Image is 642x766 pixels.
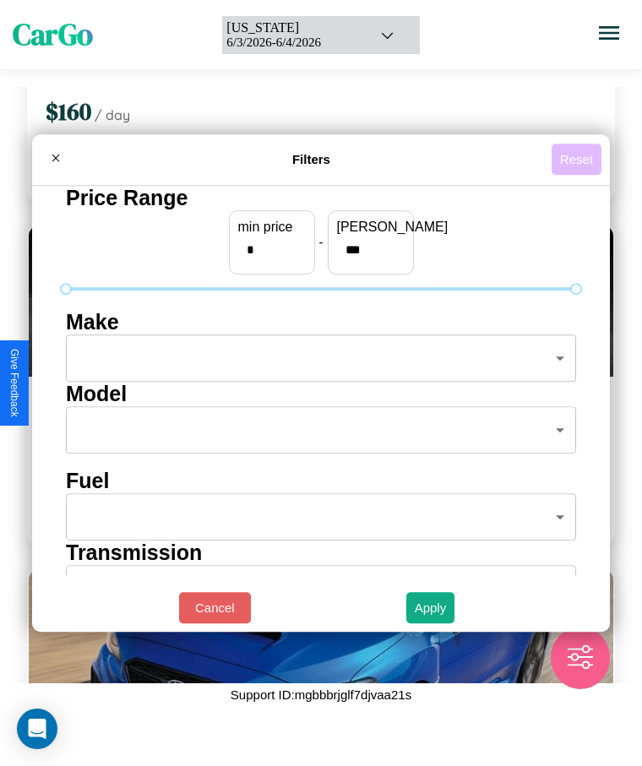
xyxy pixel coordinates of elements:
[337,220,405,235] label: [PERSON_NAME]
[66,469,576,493] h4: Fuel
[226,20,358,35] div: [US_STATE]
[66,310,576,334] h4: Make
[66,382,576,406] h4: Model
[231,683,411,706] p: Support ID: mgbbbrjglf7djvaa21s
[238,220,306,235] label: min price
[13,14,93,55] span: CarGo
[71,152,552,166] h4: Filters
[226,35,358,50] div: 6 / 3 / 2026 - 6 / 4 / 2026
[66,186,576,210] h4: Price Range
[179,592,251,623] button: Cancel
[319,231,324,253] p: -
[552,144,601,175] button: Reset
[46,95,91,128] span: $ 160
[406,592,455,623] button: Apply
[66,541,576,565] h4: Transmission
[17,709,57,749] div: Open Intercom Messenger
[8,349,20,417] div: Give Feedback
[95,106,130,123] span: / day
